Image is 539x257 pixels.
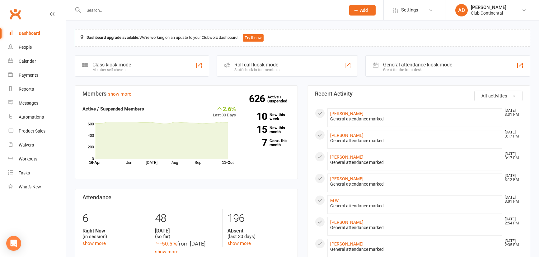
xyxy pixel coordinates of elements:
[6,236,21,251] div: Open Intercom Messenger
[19,73,38,78] div: Payments
[82,6,341,15] input: Search...
[227,209,290,228] div: 196
[502,196,522,204] time: [DATE] 3:01 PM
[455,4,468,16] div: AD
[155,240,218,248] div: from [DATE]
[19,156,37,161] div: Workouts
[8,68,66,82] a: Payments
[330,116,499,122] div: General attendance marked
[75,29,530,47] div: We're working on an update to your Clubworx dashboard.
[330,111,363,116] a: [PERSON_NAME]
[82,209,145,228] div: 6
[245,126,290,134] a: 15New this month
[155,249,178,255] a: show more
[227,241,251,246] a: show more
[267,90,295,108] a: 626Active / Suspended
[7,6,23,22] a: Clubworx
[213,105,236,112] div: 2.6%
[155,241,177,247] span: -50.5 %
[474,91,523,101] button: All activities
[8,96,66,110] a: Messages
[245,113,290,121] a: 10New this week
[8,124,66,138] a: Product Sales
[349,5,376,16] button: Add
[245,139,290,147] a: 7Canx. this month
[502,174,522,182] time: [DATE] 3:12 PM
[82,106,144,112] strong: Active / Suspended Members
[82,194,290,201] h3: Attendance
[471,5,506,10] div: [PERSON_NAME]
[19,142,34,147] div: Waivers
[19,101,38,106] div: Messages
[330,155,363,160] a: [PERSON_NAME]
[330,133,363,138] a: [PERSON_NAME]
[155,228,218,240] div: (so far)
[330,203,499,209] div: General attendance marked
[315,91,523,97] h3: Recent Activity
[8,180,66,194] a: What's New
[87,35,139,40] strong: Dashboard upgrade available:
[330,182,499,187] div: General attendance marked
[330,198,339,203] a: M W
[8,82,66,96] a: Reports
[245,138,267,147] strong: 7
[8,54,66,68] a: Calendar
[249,94,267,103] strong: 626
[19,87,34,92] div: Reports
[330,220,363,225] a: [PERSON_NAME]
[330,241,363,246] a: [PERSON_NAME]
[330,160,499,165] div: General attendance marked
[155,209,218,228] div: 48
[19,45,32,50] div: People
[108,91,131,97] a: show more
[383,68,452,72] div: Great for the front desk
[82,91,290,97] h3: Members
[502,130,522,138] time: [DATE] 3:17 PM
[155,228,218,234] strong: [DATE]
[19,31,40,36] div: Dashboard
[330,225,499,230] div: General attendance marked
[82,241,106,246] a: show more
[19,128,45,133] div: Product Sales
[8,166,66,180] a: Tasks
[234,62,279,68] div: Roll call kiosk mode
[330,247,499,252] div: General attendance marked
[401,3,418,17] span: Settings
[19,184,41,189] div: What's New
[19,170,30,175] div: Tasks
[383,62,452,68] div: General attendance kiosk mode
[234,68,279,72] div: Staff check-in for members
[245,112,267,121] strong: 10
[243,34,264,42] button: Try it now
[8,138,66,152] a: Waivers
[360,8,368,13] span: Add
[471,10,506,16] div: Club Continental
[330,176,363,181] a: [PERSON_NAME]
[502,152,522,160] time: [DATE] 3:17 PM
[19,59,36,64] div: Calendar
[8,40,66,54] a: People
[245,125,267,134] strong: 15
[502,239,522,247] time: [DATE] 2:35 PM
[92,62,131,68] div: Class kiosk mode
[502,109,522,117] time: [DATE] 3:31 PM
[213,105,236,119] div: Last 30 Days
[19,115,44,119] div: Automations
[227,228,290,234] strong: Absent
[8,26,66,40] a: Dashboard
[8,152,66,166] a: Workouts
[502,217,522,225] time: [DATE] 2:54 PM
[227,228,290,240] div: (last 30 days)
[8,110,66,124] a: Automations
[82,228,145,234] strong: Right Now
[330,138,499,143] div: General attendance marked
[481,93,507,99] span: All activities
[92,68,131,72] div: Member self check-in
[82,228,145,240] div: (in session)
